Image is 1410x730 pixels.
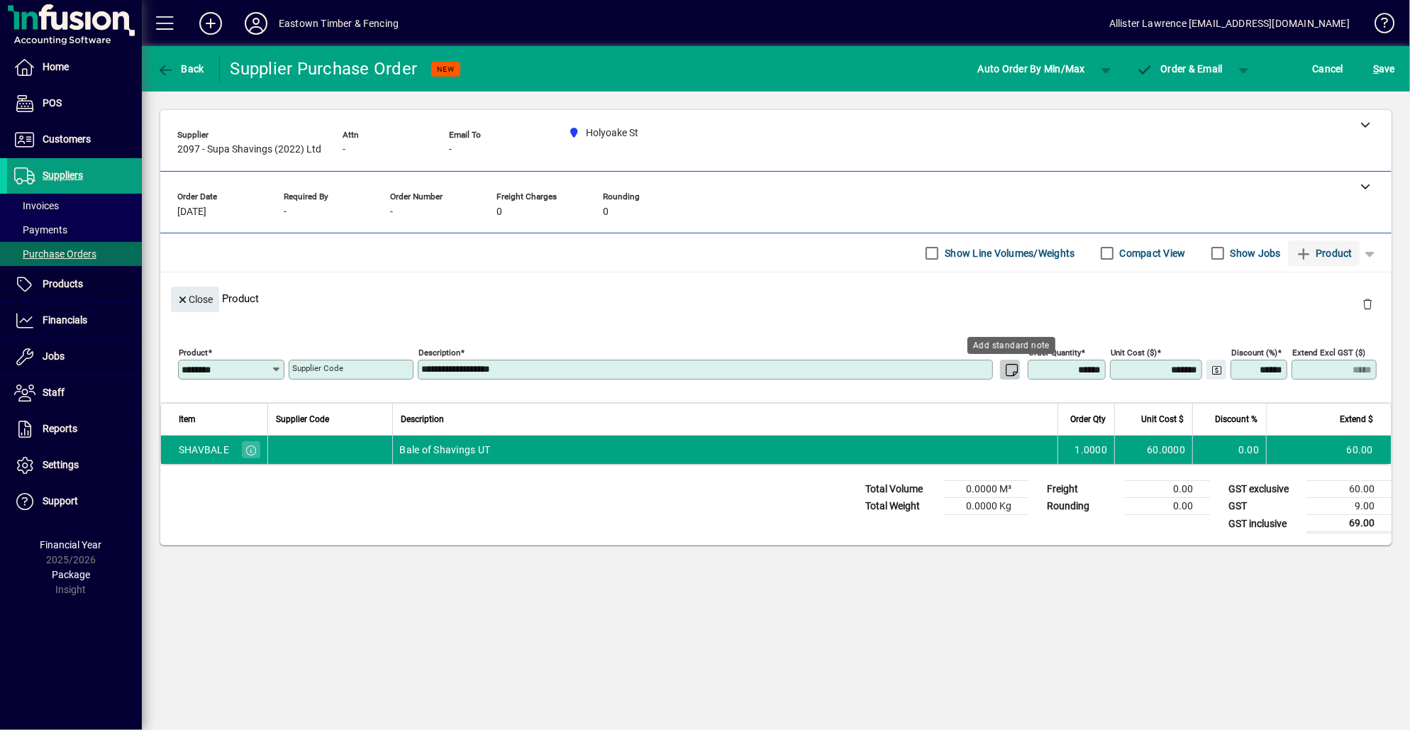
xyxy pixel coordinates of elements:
app-page-header-button: Back [142,56,220,82]
span: - [449,144,452,155]
a: Financials [7,303,142,338]
a: Products [7,267,142,302]
td: 0.0000 M³ [943,481,1028,498]
div: Supplier Purchase Order [231,57,418,80]
td: 0.0000 Kg [943,498,1028,515]
span: POS [43,97,62,109]
span: Products [43,278,83,289]
div: SHAVBALE [179,443,229,457]
span: Reports [43,423,77,434]
span: Item [179,411,196,427]
button: Delete [1350,287,1384,321]
div: Allister Lawrence [EMAIL_ADDRESS][DOMAIN_NAME] [1109,12,1350,35]
span: Supplier Code [277,411,330,427]
td: 0.00 [1125,481,1210,498]
span: [DATE] [177,206,206,218]
button: Auto Order By Min/Max [971,56,1092,82]
button: Cancel [1309,56,1348,82]
mat-label: Supplier Code [292,363,343,373]
button: Close [171,287,219,312]
span: 0 [603,206,609,218]
td: Freight [1040,481,1125,498]
td: 0.00 [1125,498,1210,515]
mat-label: Discount (%) [1231,348,1277,358]
span: Back [157,63,204,74]
a: Purchase Orders [7,242,142,266]
td: 9.00 [1306,498,1392,515]
button: Order & Email [1129,56,1230,82]
span: Auto Order By Min/Max [978,57,1085,80]
td: 69.00 [1306,515,1392,533]
span: 0 [496,206,502,218]
span: Unit Cost $ [1141,411,1184,427]
a: Reports [7,411,142,447]
span: Cancel [1313,57,1344,80]
button: Profile [233,11,279,36]
td: Total Weight [858,498,943,515]
span: Order Qty [1070,411,1106,427]
td: Rounding [1040,498,1125,515]
span: Support [43,495,78,507]
span: Financial Year [40,539,102,551]
span: Staff [43,387,65,398]
mat-label: Extend excl GST ($) [1292,348,1365,358]
button: Back [153,56,208,82]
a: Home [7,50,142,85]
span: Description [401,411,445,427]
span: Package [52,569,90,580]
a: Staff [7,375,142,411]
span: 2097 - Supa Shavings (2022) Ltd [177,144,321,155]
app-page-header-button: Delete [1350,297,1384,310]
a: Payments [7,218,142,242]
span: NEW [437,65,455,74]
td: 60.00 [1266,436,1391,464]
span: - [343,144,345,155]
span: Discount % [1215,411,1258,427]
button: Change Price Levels [1206,360,1226,380]
span: Purchase Orders [14,248,96,260]
div: Eastown Timber & Fencing [279,12,399,35]
span: - [284,206,287,218]
span: Home [43,61,69,72]
span: Payments [14,224,67,236]
a: POS [7,86,142,121]
a: Knowledge Base [1364,3,1392,49]
label: Show Line Volumes/Weights [942,246,1075,260]
td: GST [1221,498,1306,515]
mat-label: Unit Cost ($) [1111,348,1157,358]
mat-label: Product [179,348,208,358]
span: Financials [43,314,87,326]
span: Order & Email [1136,63,1223,74]
span: Suppliers [43,170,83,181]
a: Invoices [7,194,142,218]
div: Add standard note [967,337,1055,354]
td: 60.0000 [1114,436,1192,464]
span: ave [1373,57,1395,80]
mat-label: Description [418,348,460,358]
a: Support [7,484,142,519]
td: GST exclusive [1221,481,1306,498]
a: Customers [7,122,142,157]
span: Bale of Shavings UT [400,443,491,457]
span: Customers [43,133,91,145]
span: Settings [43,459,79,470]
td: 0.00 [1192,436,1266,464]
button: Product [1288,240,1360,266]
span: Close [177,288,213,311]
a: Settings [7,448,142,483]
button: Add [188,11,233,36]
span: Invoices [14,200,59,211]
span: S [1373,63,1379,74]
td: 1.0000 [1057,436,1114,464]
app-page-header-button: Close [167,292,223,305]
div: Product [160,272,1392,324]
span: - [390,206,393,218]
label: Compact View [1117,246,1186,260]
span: Jobs [43,350,65,362]
td: Total Volume [858,481,943,498]
td: 60.00 [1306,481,1392,498]
td: GST inclusive [1221,515,1306,533]
span: Extend $ [1340,411,1373,427]
a: Jobs [7,339,142,375]
span: Product [1295,242,1353,265]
